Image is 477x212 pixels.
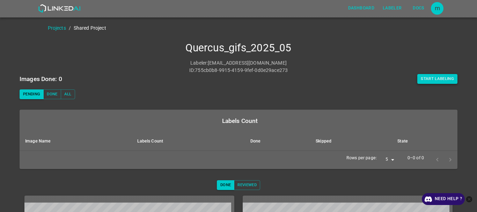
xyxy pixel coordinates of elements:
th: Labels Count [132,132,245,151]
button: Reviewed [234,180,260,190]
button: Pending [20,89,44,99]
a: Projects [48,25,66,31]
button: All [61,89,75,99]
div: m [431,2,443,15]
th: Image Name [20,132,132,151]
div: Labels Count [25,116,455,126]
button: Open settings [431,2,443,15]
div: 5 [380,155,396,165]
button: Docs [407,2,430,14]
button: close-help [465,193,474,205]
p: 0–0 of 0 [408,155,424,161]
p: Rows per page: [346,155,377,161]
th: Skipped [310,132,392,151]
p: Shared Project [74,24,106,32]
p: ID : [189,67,195,74]
h4: Quercus_gifs_2025_05 [20,42,457,54]
button: Done [217,180,234,190]
a: Dashboard [344,1,379,15]
a: Labeler [379,1,406,15]
p: Labeler : [190,59,208,67]
button: Start Labeling [417,74,457,84]
h6: Images Done: 0 [20,74,62,84]
nav: breadcrumb [48,24,477,32]
img: LinkedAI [38,4,80,13]
p: 755cb0b8-9915-4159-9fef-0d0e29ace273 [195,67,288,74]
button: Done [43,89,61,99]
a: Need Help ? [422,193,465,205]
li: / [69,24,71,32]
th: Done [245,132,310,151]
th: State [392,132,457,151]
a: Docs [406,1,431,15]
button: Labeler [380,2,404,14]
button: Dashboard [345,2,377,14]
p: [EMAIL_ADDRESS][DOMAIN_NAME] [208,59,287,67]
